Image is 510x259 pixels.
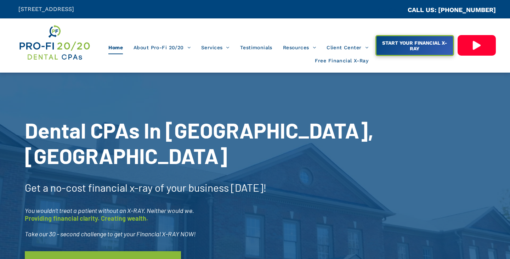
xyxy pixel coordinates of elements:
[25,117,374,168] span: Dental CPAs In [GEOGRAPHIC_DATA], [GEOGRAPHIC_DATA]
[50,181,153,194] span: no-cost financial x-ray
[128,41,196,54] a: About Pro-Fi 20/20
[235,41,278,54] a: Testimonials
[377,36,452,55] span: START YOUR FINANCIAL X-RAY
[25,230,196,238] span: Take our 30 - second challenge to get your Financial X-RAY NOW!
[18,6,74,12] span: [STREET_ADDRESS]
[196,41,235,54] a: Services
[378,7,408,13] span: CA::CALLC
[310,54,374,68] a: Free Financial X-Ray
[375,35,454,56] a: START YOUR FINANCIAL X-RAY
[321,41,374,54] a: Client Center
[155,181,267,194] span: of your business [DATE]!
[103,41,128,54] a: Home
[25,214,148,222] span: Providing financial clarity. Creating wealth.
[278,41,321,54] a: Resources
[25,207,194,214] span: You wouldn’t treat a patient without an X-RAY. Neither would we.
[408,6,496,13] a: CALL US: [PHONE_NUMBER]
[18,24,91,61] img: Get Dental CPA Consulting, Bookkeeping, & Bank Loans
[25,181,48,194] span: Get a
